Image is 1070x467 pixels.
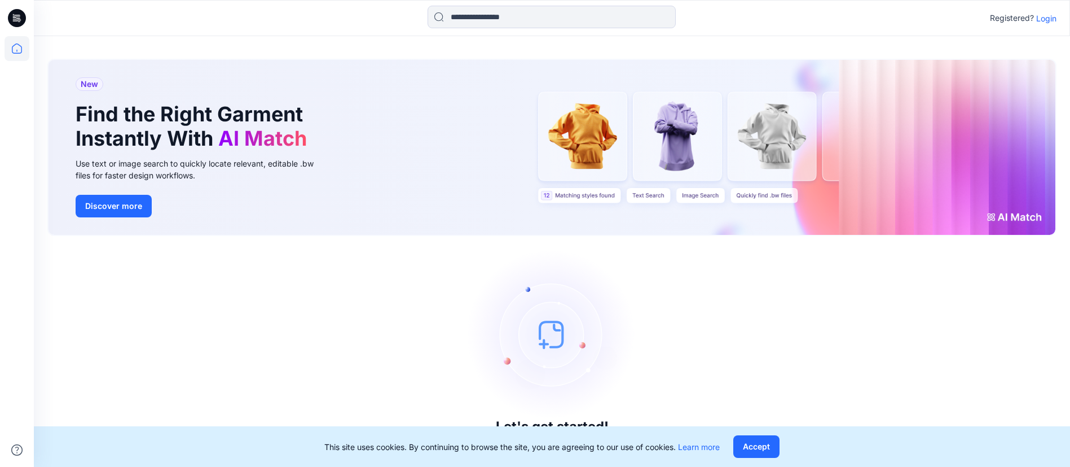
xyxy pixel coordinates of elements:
[324,441,720,453] p: This site uses cookies. By continuing to browse the site, you are agreeing to our use of cookies.
[733,435,780,458] button: Accept
[81,77,98,91] span: New
[76,195,152,217] button: Discover more
[76,158,329,181] div: Use text or image search to quickly locate relevant, editable .bw files for faster design workflows.
[76,102,312,151] h1: Find the Right Garment Instantly With
[468,250,637,419] img: empty-state-image.svg
[990,11,1034,25] p: Registered?
[1036,12,1056,24] p: Login
[678,442,720,452] a: Learn more
[218,126,307,151] span: AI Match
[496,419,609,435] h3: Let's get started!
